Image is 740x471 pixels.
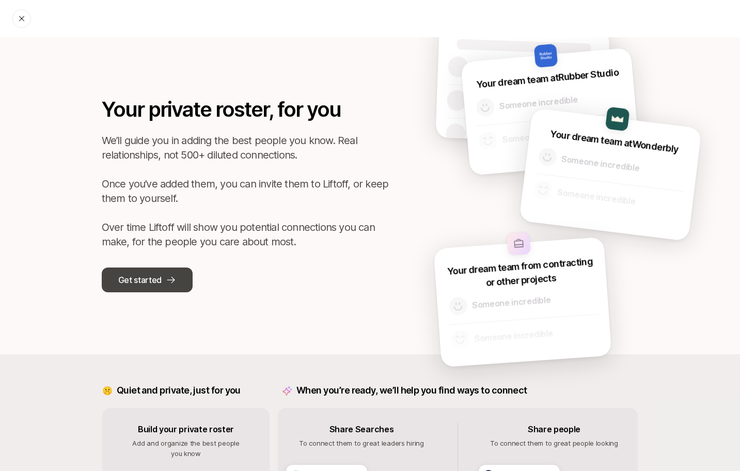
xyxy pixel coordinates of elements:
[329,422,394,436] p: Share Searches
[117,383,241,398] p: Quiet and private, just for you
[102,133,391,249] p: We’ll guide you in adding the best people you know. Real relationships, not 500+ diluted connecti...
[533,44,558,68] img: Rubber Studio
[476,65,619,91] p: Your dream team at Rubber Studio
[507,232,530,256] img: other-company-logo.svg
[118,273,162,287] p: Get started
[132,439,240,458] span: Add and organize the best people you know
[549,127,679,156] p: Your dream team at Wonderbly
[102,268,193,292] button: Get started
[605,106,629,131] img: Wonderbly
[445,254,596,292] p: Your dream team from contracting or other projects
[138,422,234,436] p: Build your private roster
[528,422,580,436] p: Share people
[490,439,618,447] span: To connect them to great people looking
[102,384,113,397] p: 🤫
[299,439,424,447] span: To connect them to great leaders hiring
[102,94,391,125] p: Your private roster, for you
[282,383,527,398] p: When you’re ready, we’ll help you find ways to connect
